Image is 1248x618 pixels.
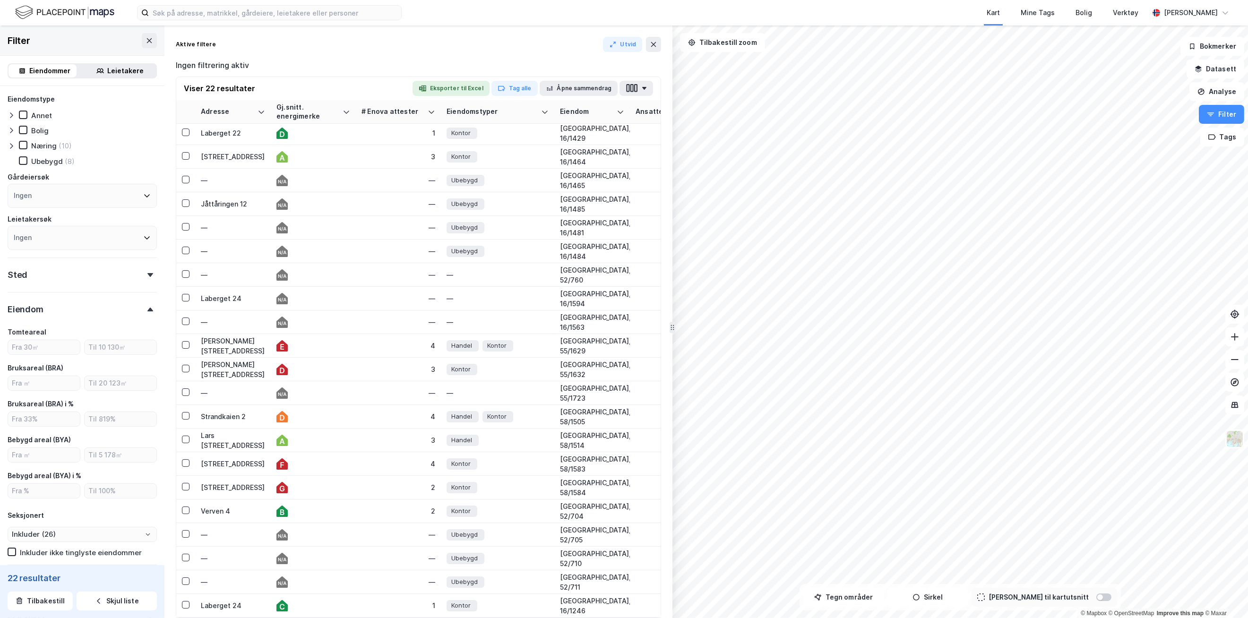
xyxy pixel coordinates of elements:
[8,362,63,374] div: Bruksareal (BRA)
[65,157,75,166] div: (8)
[560,147,624,167] div: [GEOGRAPHIC_DATA], 16/1464
[1076,7,1092,18] div: Bolig
[1081,610,1107,617] a: Mapbox
[201,175,265,185] div: —
[361,364,435,374] div: 3
[636,128,686,138] div: 579
[201,360,265,379] div: [PERSON_NAME][STREET_ADDRESS]
[201,152,265,162] div: [STREET_ADDRESS]
[276,103,339,120] div: Gj.snitt. energimerke
[108,65,144,77] div: Leietakere
[560,549,624,568] div: [GEOGRAPHIC_DATA], 52/710
[636,553,686,563] div: 0
[447,267,549,283] div: —
[361,270,435,280] div: —
[8,376,80,390] input: Fra ㎡
[8,340,80,354] input: Fra 30㎡
[20,548,142,557] div: Inkluder ikke tinglyste eiendommer
[8,448,80,462] input: Fra ㎡
[636,364,686,374] div: 94
[85,376,156,390] input: Til 20 123㎡
[201,246,265,256] div: —
[8,304,43,315] div: Eiendom
[447,107,537,116] div: Eiendomstyper
[8,214,52,225] div: Leietakersøk
[361,459,435,469] div: 4
[361,246,435,256] div: —
[184,83,255,94] div: Viser 22 resultater
[560,289,624,309] div: [GEOGRAPHIC_DATA], 16/1594
[451,223,478,232] span: Ubebygd
[636,199,686,209] div: 0
[636,601,686,610] div: 961
[560,107,613,116] div: Eiendom
[201,601,265,610] div: Laberget 24
[31,126,49,135] div: Bolig
[636,577,686,587] div: 0
[636,317,686,327] div: 0
[8,326,46,338] div: Tomteareal
[451,199,478,209] span: Ubebygd
[451,435,472,445] span: Handel
[361,388,435,398] div: —
[8,484,80,498] input: Fra %
[560,525,624,545] div: [GEOGRAPHIC_DATA], 52/705
[8,434,71,446] div: Bebygd areal (BYA)
[361,317,435,327] div: —
[201,107,254,116] div: Adresse
[987,7,1000,18] div: Kart
[1189,82,1244,101] button: Analyse
[8,33,30,48] div: Filter
[201,459,265,469] div: [STREET_ADDRESS]
[1201,573,1248,618] div: Chat Widget
[487,412,507,421] span: Kontor
[8,398,74,410] div: Bruksareal (BRA) i %
[451,412,472,421] span: Handel
[451,175,478,185] span: Ubebygd
[149,6,401,20] input: Søk på adresse, matrikkel, gårdeiere, leietakere eller personer
[1113,7,1138,18] div: Verktøy
[8,470,81,481] div: Bebygd areal (BYA) i %
[15,4,114,21] img: logo.f888ab2527a4732fd821a326f86c7f29.svg
[560,478,624,498] div: [GEOGRAPHIC_DATA], 58/1584
[85,340,156,354] input: Til 10 130㎡
[201,199,265,209] div: Jåttåringen 12
[361,107,424,116] div: # Enova attester
[636,293,686,303] div: 1 540
[361,223,435,232] div: —
[451,246,478,256] span: Ubebygd
[31,111,52,120] div: Annet
[8,573,157,584] div: 22 resultater
[560,336,624,356] div: [GEOGRAPHIC_DATA], 55/1629
[201,270,265,280] div: —
[540,81,618,96] button: Åpne sammendrag
[14,232,32,243] div: Ingen
[361,506,435,516] div: 2
[560,383,624,403] div: [GEOGRAPHIC_DATA], 55/1723
[451,530,478,540] span: Ubebygd
[8,172,49,183] div: Gårdeiersøk
[361,577,435,587] div: —
[361,412,435,421] div: 4
[636,482,686,492] div: 53
[361,530,435,540] div: —
[560,360,624,379] div: [GEOGRAPHIC_DATA], 55/1632
[560,194,624,214] div: [GEOGRAPHIC_DATA], 16/1485
[361,553,435,563] div: —
[491,81,538,96] button: Tag alle
[361,175,435,185] div: —
[201,317,265,327] div: —
[803,588,884,607] button: Tegn områder
[361,601,435,610] div: 1
[989,592,1089,603] div: [PERSON_NAME] til kartutsnitt
[560,241,624,261] div: [GEOGRAPHIC_DATA], 16/1484
[201,530,265,540] div: —
[413,81,490,96] button: Eksporter til Excel
[560,572,624,592] div: [GEOGRAPHIC_DATA], 52/711
[361,341,435,351] div: 4
[59,141,72,150] div: (10)
[1164,7,1218,18] div: [PERSON_NAME]
[636,530,686,540] div: 0
[201,553,265,563] div: —
[201,577,265,587] div: —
